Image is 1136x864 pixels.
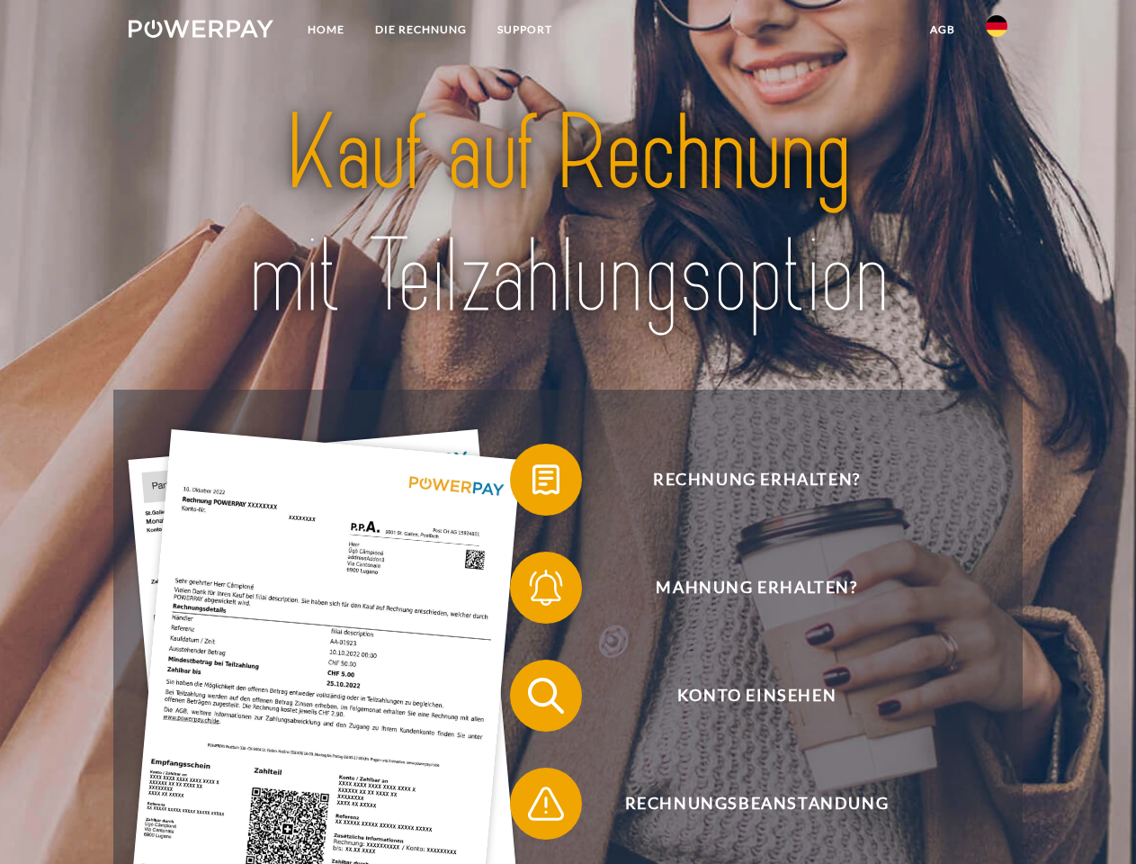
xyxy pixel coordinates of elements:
img: logo-powerpay-white.svg [129,20,273,38]
button: Mahnung erhalten? [510,552,978,624]
button: Rechnungsbeanstandung [510,768,978,840]
button: Konto einsehen [510,660,978,732]
button: Rechnung erhalten? [510,444,978,516]
img: qb_search.svg [523,673,568,718]
a: DIE RECHNUNG [360,13,482,46]
span: Mahnung erhalten? [536,552,977,624]
img: qb_warning.svg [523,781,568,826]
img: qb_bell.svg [523,565,568,610]
a: SUPPORT [482,13,568,46]
span: Rechnungsbeanstandung [536,768,977,840]
span: Konto einsehen [536,660,977,732]
img: qb_bill.svg [523,457,568,502]
span: Rechnung erhalten? [536,444,977,516]
a: agb [915,13,971,46]
a: Home [292,13,360,46]
img: title-powerpay_de.svg [172,86,964,345]
img: de [986,15,1007,37]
